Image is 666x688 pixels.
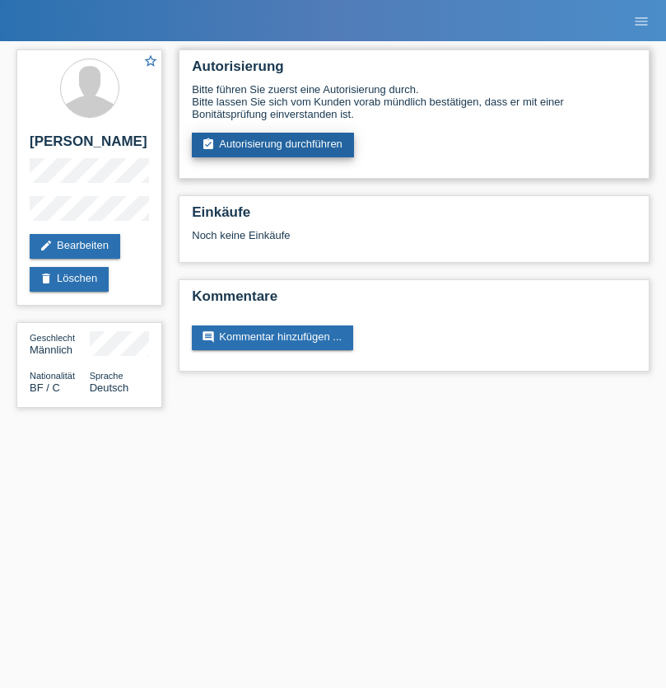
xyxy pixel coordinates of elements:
[30,381,60,394] span: Burkina Faso / C / 18.12.2008
[633,13,650,30] i: menu
[40,272,53,285] i: delete
[30,331,90,356] div: Männlich
[143,54,158,71] a: star_border
[192,325,353,350] a: commentKommentar hinzufügen ...
[30,267,109,292] a: deleteLöschen
[30,133,149,158] h2: [PERSON_NAME]
[90,371,123,381] span: Sprache
[625,16,658,26] a: menu
[90,381,129,394] span: Deutsch
[202,138,215,151] i: assignment_turned_in
[192,83,636,120] div: Bitte führen Sie zuerst eine Autorisierung durch. Bitte lassen Sie sich vom Kunden vorab mündlich...
[192,288,636,313] h2: Kommentare
[40,239,53,252] i: edit
[30,333,75,343] span: Geschlecht
[192,204,636,229] h2: Einkäufe
[192,229,636,254] div: Noch keine Einkäufe
[202,330,215,344] i: comment
[30,371,75,381] span: Nationalität
[30,234,120,259] a: editBearbeiten
[192,133,354,157] a: assignment_turned_inAutorisierung durchführen
[143,54,158,68] i: star_border
[192,59,636,83] h2: Autorisierung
